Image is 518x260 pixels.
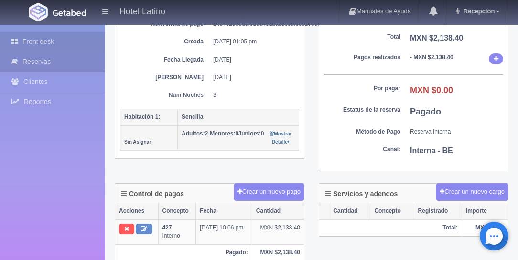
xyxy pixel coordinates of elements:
b: 427 [162,224,172,231]
th: Registrado [414,203,462,219]
strong: Juniors: [238,130,261,137]
a: Mostrar Detalle [270,130,291,145]
dd: 3 [213,91,292,99]
span: 0 [210,130,238,137]
dt: Método de Pago [324,128,400,136]
dt: Creada [127,38,204,46]
b: Habitación 1: [124,114,160,120]
h4: Hotel Latino [119,5,165,17]
td: Interno [158,219,196,244]
th: Cantidad [329,203,370,219]
h4: Control de pagos [121,190,184,198]
span: Recepcion [461,8,495,15]
small: Sin Asignar [124,139,151,145]
th: Sencilla [178,109,299,125]
dd: Reserva Interna [410,128,503,136]
th: Importe [462,203,508,219]
th: Concepto [158,203,196,219]
th: MXN $0.00 [462,219,508,236]
b: - MXN $2,138.40 [410,54,453,61]
td: MXN $2,138.40 [252,219,304,244]
dt: Por pagar [324,84,400,93]
th: Cantidad [252,203,304,219]
dt: Pagos realizados [324,53,400,62]
dt: Núm Noches [127,91,204,99]
button: Crear un nuevo cargo [436,183,508,201]
th: Concepto [370,203,414,219]
th: Acciones [115,203,158,219]
dd: [DATE] [213,73,292,82]
span: 0 [238,130,264,137]
dt: Estatus de la reserva [324,106,400,114]
th: Total: [319,219,462,236]
td: [DATE] 10:06 pm [196,219,252,244]
dt: [PERSON_NAME] [127,73,204,82]
dd: [DATE] [213,56,292,64]
dd: [DATE] 01:05 pm [213,38,292,46]
dt: Canal: [324,146,400,154]
span: 2 [182,130,208,137]
b: MXN $0.00 [410,85,453,95]
small: Mostrar Detalle [270,131,291,145]
img: Getabed [53,9,86,16]
b: Pagado [410,107,441,116]
dt: Total [324,33,400,41]
strong: Menores: [210,130,235,137]
th: Fecha [196,203,252,219]
b: MXN $2,138.40 [410,34,463,42]
b: Interna - BE [410,146,453,155]
button: Crear un nuevo pago [234,183,304,201]
dt: Fecha Llegada [127,56,204,64]
img: Getabed [29,3,48,21]
strong: Adultos: [182,130,205,137]
h4: Servicios y adendos [325,190,398,198]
